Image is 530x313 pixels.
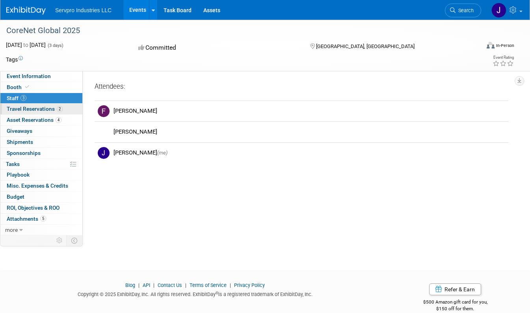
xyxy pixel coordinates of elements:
span: Shipments [7,139,33,145]
a: Shipments [0,137,82,147]
div: [PERSON_NAME] [113,149,505,156]
a: Privacy Policy [234,282,265,288]
div: Attendees: [95,82,508,92]
span: more [5,227,18,233]
div: Event Rating [493,56,514,60]
img: Jeremy Jackson [491,3,506,18]
span: Budget [7,194,24,200]
a: Refer & Earn [429,283,481,295]
span: Asset Reservations [7,117,61,123]
span: Travel Reservations [7,106,63,112]
span: [DATE] [DATE] [6,42,46,48]
span: 3 [20,95,26,101]
span: Event Information [7,73,51,79]
span: 5 [40,216,46,222]
span: | [151,282,156,288]
a: Misc. Expenses & Credits [0,181,82,191]
img: J.jpg [98,147,110,159]
div: [PERSON_NAME] [113,128,505,136]
td: Toggle Event Tabs [67,235,83,246]
div: Committed [136,41,298,55]
a: Event Information [0,71,82,82]
span: Tasks [6,161,20,167]
div: [PERSON_NAME] [113,107,505,115]
div: Event Format [439,41,514,53]
span: (3 days) [47,43,63,48]
div: $150 off for them. [396,306,514,312]
span: 2 [57,106,63,112]
span: Misc. Expenses & Credits [7,183,68,189]
div: In-Person [496,43,514,48]
a: Terms of Service [190,282,227,288]
td: Personalize Event Tab Strip [53,235,67,246]
span: Search [456,7,474,13]
span: to [22,42,30,48]
span: Booth [7,84,31,90]
span: Giveaways [7,128,32,134]
span: | [136,282,141,288]
a: Sponsorships [0,148,82,158]
span: 4 [56,117,61,123]
a: Playbook [0,170,82,180]
sup: ® [216,291,218,295]
a: Giveaways [0,126,82,136]
a: Travel Reservations2 [0,104,82,114]
span: (me) [157,150,167,156]
a: Booth [0,82,82,93]
span: ROI, Objectives & ROO [7,205,60,211]
img: F.jpg [98,105,110,117]
a: Staff3 [0,93,82,104]
a: Search [445,4,481,17]
a: more [0,225,82,235]
a: Contact Us [158,282,182,288]
a: Tasks [0,159,82,170]
img: Format-Inperson.png [487,42,495,48]
div: $500 Amazon gift card for you, [396,294,514,312]
i: Booth reservation complete [25,85,29,89]
a: Asset Reservations4 [0,115,82,125]
span: Sponsorships [7,150,41,156]
span: Attachments [7,216,46,222]
span: [GEOGRAPHIC_DATA], [GEOGRAPHIC_DATA] [316,43,415,49]
span: Playbook [7,171,30,178]
span: | [228,282,233,288]
a: Budget [0,192,82,202]
span: Servpro Industries LLC [55,7,112,13]
a: API [143,282,150,288]
span: | [183,282,188,288]
div: Copyright © 2025 ExhibitDay, Inc. All rights reserved. ExhibitDay is a registered trademark of Ex... [6,289,384,298]
a: Blog [125,282,135,288]
img: ExhibitDay [6,7,46,15]
div: CoreNet Global 2025 [4,24,471,38]
a: Attachments5 [0,214,82,224]
td: Tags [6,56,23,63]
a: ROI, Objectives & ROO [0,203,82,213]
span: Staff [7,95,26,101]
